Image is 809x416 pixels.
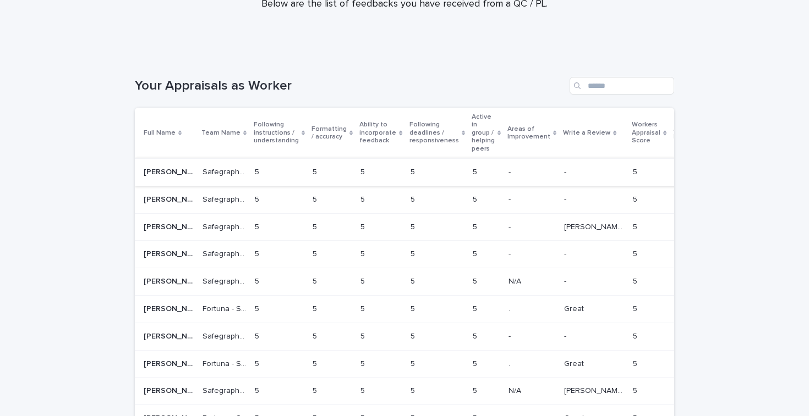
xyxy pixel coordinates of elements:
p: 5 [473,165,479,177]
p: Aiman Fatima Umer [144,384,196,396]
p: 5 [255,275,261,286]
tr: [PERSON_NAME][PERSON_NAME] Fortuna - School Champion & School StatsFortuna - School Champion & Sc... [135,350,726,378]
p: Safegraph - Scripting [203,220,248,232]
p: Aiman is putting her best efforts into this track. She has been great. [564,220,626,232]
input: Search [570,77,674,95]
tr: [PERSON_NAME][PERSON_NAME] Safegraph - ScriptingSafegraph - Scripting 55 55 55 55 55 N/AN/A -- 55... [135,268,726,296]
p: 5 [473,330,479,341]
p: Safegraph - Scripting [203,165,248,177]
p: Appraisal Date [674,123,702,143]
p: 5 [313,384,319,396]
p: 5 [255,384,261,396]
tr: [PERSON_NAME][PERSON_NAME] Fortuna - School Champion & School StatsFortuna - School Champion & Sc... [135,295,726,323]
p: 5 [313,330,319,341]
p: Full Name [144,127,176,139]
p: 5 [411,330,417,341]
p: 5 [473,275,479,286]
p: 5 [255,247,261,259]
p: Active in group / helping peers [472,111,495,155]
p: Aiman Fatima Umer [144,302,196,314]
p: Aiman Fatima Umer [144,165,196,177]
p: - [509,193,513,204]
p: 5 [633,220,639,232]
p: 5 [633,302,639,314]
tr: [PERSON_NAME][PERSON_NAME] Safegraph - ScriptingSafegraph - Scripting 55 55 55 55 55 -- -- 55 [DATE] [135,323,726,350]
p: 5 [313,220,319,232]
p: Aiman Fatima Umer [144,220,196,232]
p: 5 [633,275,639,286]
tr: [PERSON_NAME][PERSON_NAME] Safegraph - ScriptingSafegraph - Scripting 55 55 55 55 55 N/AN/A [PERS... [135,378,726,405]
tr: [PERSON_NAME][PERSON_NAME] Safegraph - ScriptingSafegraph - Scripting 55 55 55 55 55 -- -- 55 [DATE] [135,186,726,213]
p: Write a Review [563,127,610,139]
p: 5 [313,302,319,314]
p: 5 [360,193,367,204]
p: Safegraph - Scripting [203,247,248,259]
p: 5 [633,357,639,369]
p: Fortuna - School Champion & School Stats [203,357,248,369]
p: 5 [360,330,367,341]
p: - [509,220,513,232]
p: Safegraph - Scripting [203,330,248,341]
p: Ability to incorporate feedback [359,119,396,147]
p: 5 [633,247,639,259]
p: Aiman Fatima Umer [144,275,196,286]
p: 5 [313,165,319,177]
p: 5 [313,193,319,204]
tr: [PERSON_NAME][PERSON_NAME] Safegraph - ScriptingSafegraph - Scripting 55 55 55 55 55 -- [PERSON_N... [135,213,726,241]
p: 5 [473,302,479,314]
p: Aiman Fatima Umer [144,193,196,204]
p: N/A [509,275,523,286]
p: 5 [255,193,261,204]
p: Workers Appraisal Score [632,119,660,147]
p: - [564,275,569,286]
p: - [564,247,569,259]
p: 5 [313,247,319,259]
p: 5 [473,220,479,232]
p: Aiman Fatima Umer [144,357,196,369]
p: 5 [411,275,417,286]
p: . [509,357,512,369]
p: 5 [411,220,417,232]
h1: Your Appraisals as Worker [135,78,565,94]
p: 5 [255,220,261,232]
p: 5 [411,165,417,177]
p: 5 [411,247,417,259]
p: Following instructions / understanding [254,119,299,147]
p: 5 [255,165,261,177]
p: 5 [411,357,417,369]
p: 5 [411,193,417,204]
p: Aiman is doing great. [564,384,626,396]
p: - [509,165,513,177]
p: Safegraph - Scripting [203,193,248,204]
p: Team Name [201,127,240,139]
p: 5 [255,330,261,341]
p: 5 [633,330,639,341]
p: - [564,165,569,177]
p: - [509,330,513,341]
p: - [509,247,513,259]
p: 5 [633,384,639,396]
p: Formatting / accuracy [311,123,347,143]
p: 5 [360,275,367,286]
p: - [564,330,569,341]
p: 5 [473,384,479,396]
p: 5 [360,220,367,232]
p: Fortuna - School Champion & School Stats [203,302,248,314]
p: Safegraph - Scripting [203,384,248,396]
p: 5 [473,357,479,369]
p: Areas of Improvement [507,123,550,143]
p: 5 [633,193,639,204]
tr: [PERSON_NAME][PERSON_NAME] Safegraph - ScriptingSafegraph - Scripting 55 55 55 55 55 -- -- 55 [DATE] [135,241,726,268]
p: Great [564,357,586,369]
p: 5 [255,357,261,369]
p: . [509,302,512,314]
p: 5 [313,275,319,286]
p: 5 [313,357,319,369]
p: 5 [411,384,417,396]
p: 5 [473,247,479,259]
p: 5 [360,165,367,177]
p: 5 [411,302,417,314]
p: Aiman Fatima Umer [144,330,196,341]
p: 5 [360,357,367,369]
